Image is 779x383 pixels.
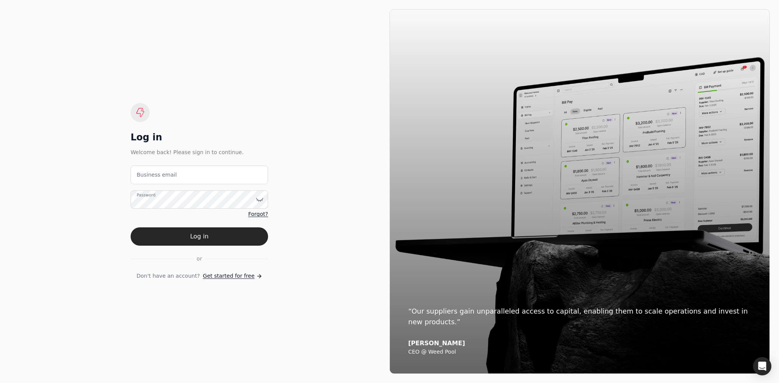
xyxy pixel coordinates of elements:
[131,227,268,246] button: Log in
[203,272,254,280] span: Get started for free
[131,131,268,143] div: Log in
[137,192,155,198] label: Password
[197,255,202,263] span: or
[753,357,771,375] div: Open Intercom Messenger
[248,210,268,218] a: Forgot?
[131,148,268,156] div: Welcome back! Please sign in to continue.
[137,171,177,179] label: Business email
[408,306,751,327] div: “Our suppliers gain unparalleled access to capital, enabling them to scale operations and invest ...
[203,272,262,280] a: Get started for free
[408,349,751,356] div: CEO @ Weed Pool
[136,272,200,280] span: Don't have an account?
[408,340,751,347] div: [PERSON_NAME]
